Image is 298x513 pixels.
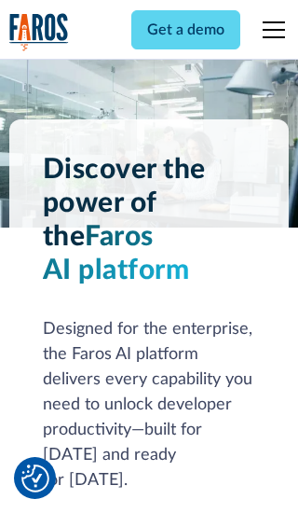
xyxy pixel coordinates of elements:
img: Revisit consent button [21,464,49,492]
div: Designed for the enterprise, the Faros AI platform delivers every capability you need to unlock d... [43,317,256,493]
a: home [9,13,69,51]
div: menu [251,7,289,52]
a: Get a demo [131,10,240,49]
button: Cookie Settings [21,464,49,492]
h1: Discover the power of the [43,153,256,287]
img: Logo of the analytics and reporting company Faros. [9,13,69,51]
span: Faros AI platform [43,223,190,284]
